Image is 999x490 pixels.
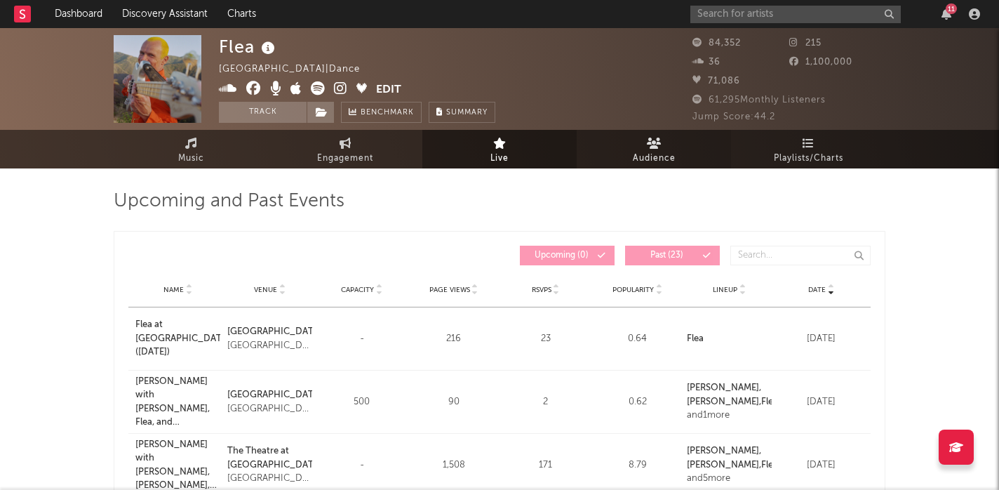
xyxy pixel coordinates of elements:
[411,395,496,409] div: 90
[625,246,720,265] button: Past(23)
[490,150,509,167] span: Live
[319,332,404,346] div: -
[731,130,885,168] a: Playlists/Charts
[595,458,680,472] div: 8.79
[411,458,496,472] div: 1,508
[946,4,957,14] div: 11
[692,77,740,86] span: 71,086
[178,150,204,167] span: Music
[268,130,422,168] a: Engagement
[503,395,588,409] div: 2
[774,150,843,167] span: Playlists/Charts
[687,383,761,392] strong: [PERSON_NAME] ,
[687,397,761,406] a: [PERSON_NAME],
[687,397,761,406] strong: [PERSON_NAME] ,
[429,102,495,123] button: Summary
[687,444,772,486] div: , and 5 more
[692,112,775,121] span: Jump Score: 44.2
[687,461,761,470] a: [PERSON_NAME],
[446,109,488,117] span: Summary
[319,458,404,472] div: -
[779,395,864,409] div: [DATE]
[808,286,826,294] span: Date
[361,105,414,121] span: Benchmark
[429,286,470,294] span: Page Views
[532,286,551,294] span: RSVPs
[520,246,615,265] button: Upcoming(0)
[227,444,312,472] a: The Theatre at [GEOGRAPHIC_DATA]
[227,325,312,339] a: [GEOGRAPHIC_DATA]
[713,286,737,294] span: Lineup
[529,251,594,260] span: Upcoming ( 0 )
[135,318,220,359] a: Flea at [GEOGRAPHIC_DATA] ([DATE])
[219,102,307,123] button: Track
[789,58,852,67] span: 1,100,000
[341,286,374,294] span: Capacity
[779,458,864,472] div: [DATE]
[692,95,826,105] span: 61,295 Monthly Listeners
[376,81,401,99] button: Edit
[730,246,871,265] input: Search...
[114,193,344,210] span: Upcoming and Past Events
[761,461,778,470] a: Flea
[114,130,268,168] a: Music
[422,130,577,168] a: Live
[503,332,588,346] div: 23
[219,35,279,58] div: Flea
[595,395,680,409] div: 0.62
[227,472,312,486] div: [GEOGRAPHIC_DATA], [GEOGRAPHIC_DATA], [GEOGRAPHIC_DATA]
[687,461,761,470] strong: [PERSON_NAME] ,
[690,6,901,23] input: Search for artists
[692,58,720,67] span: 36
[411,332,496,346] div: 216
[687,383,761,392] a: [PERSON_NAME],
[219,61,376,78] div: [GEOGRAPHIC_DATA] | Dance
[789,39,822,48] span: 215
[227,388,312,402] a: [GEOGRAPHIC_DATA]
[135,375,220,430] a: [PERSON_NAME] with [PERSON_NAME], Flea, and [PERSON_NAME] at The [GEOGRAPHIC_DATA] ([DATE])
[761,397,778,406] a: Flea
[317,150,373,167] span: Engagement
[687,381,772,423] div: , and 1 more
[577,130,731,168] a: Audience
[612,286,654,294] span: Popularity
[503,458,588,472] div: 171
[687,334,704,343] a: Flea
[227,339,312,353] div: [GEOGRAPHIC_DATA], [GEOGRAPHIC_DATA], [GEOGRAPHIC_DATA]
[692,39,741,48] span: 84,352
[319,395,404,409] div: 500
[227,402,312,416] div: [GEOGRAPHIC_DATA], [GEOGRAPHIC_DATA], [GEOGRAPHIC_DATA]
[163,286,184,294] span: Name
[941,8,951,20] button: 11
[687,446,761,456] strong: [PERSON_NAME] ,
[687,446,761,456] a: [PERSON_NAME],
[595,332,680,346] div: 0.64
[341,102,422,123] a: Benchmark
[633,150,676,167] span: Audience
[779,332,864,346] div: [DATE]
[634,251,699,260] span: Past ( 23 )
[254,286,277,294] span: Venue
